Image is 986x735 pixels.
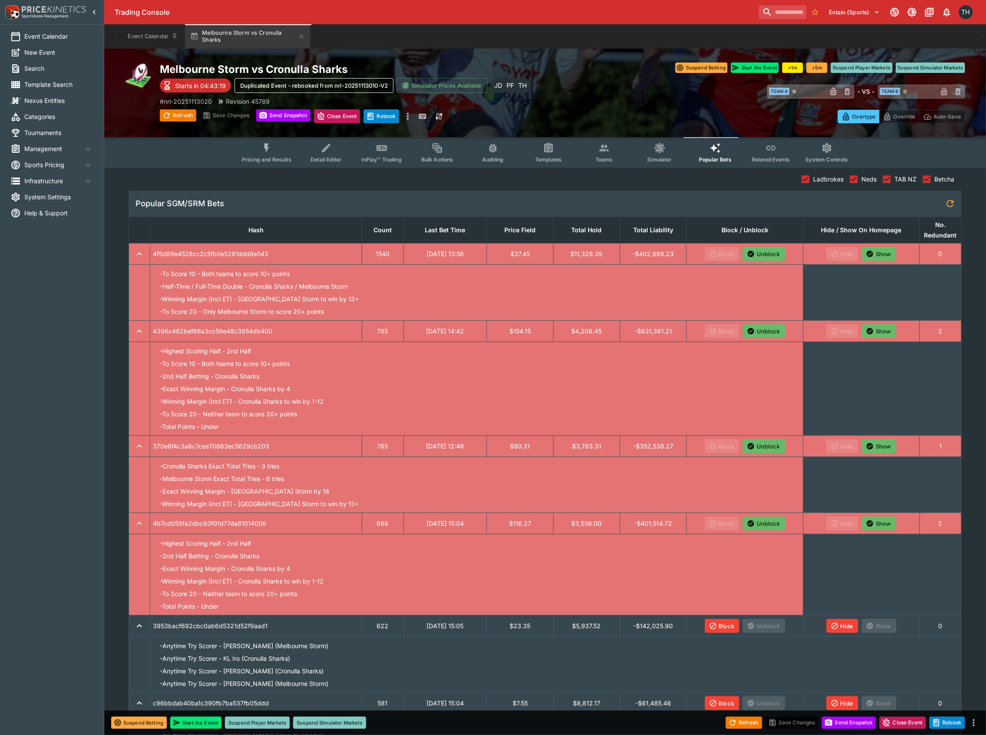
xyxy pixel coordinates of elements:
[150,513,362,534] td: 4b7cd058fa2dbc93f01d77da81014006
[22,6,86,13] img: PriceKinetics
[24,144,83,153] span: Management
[22,14,69,18] img: Sportsbook Management
[705,619,740,633] button: Block
[930,717,965,729] button: Duplicated Event - rebooked from nrl-20251113010-V2
[24,32,93,41] span: Event Calendar
[160,589,297,598] p: - To Score 20 - Neither team to score 20+ points
[880,88,900,95] span: Team B
[831,63,892,73] button: Suspend Player Markets
[111,717,167,729] button: Suspend Betting
[923,699,959,708] p: 0
[553,243,620,264] td: $11,329.39
[160,372,259,381] p: - 2nd Half Betting - Cronulla Sharks
[699,156,731,163] span: Popular Bets
[827,696,859,710] button: Hide
[803,217,920,243] th: Hide / Show On Homepage
[879,110,920,123] button: Override
[160,461,279,471] p: - Cronulla Sharks Exact Total Tries - 3 tries
[242,156,291,163] span: Pricing and Results
[731,63,779,73] button: Start the Event
[880,717,926,729] button: Close Event
[404,435,487,457] td: [DATE] 12:48
[160,666,324,676] p: - Anytime Try Scorer - [PERSON_NAME] (Cronulla Sharks)
[150,615,362,636] td: 3953bacf692cbc0ab6d5321d52f9aad1
[782,63,803,73] button: +1m
[596,156,613,163] span: Teams
[743,324,785,338] button: Unblock
[150,217,362,243] th: Hash
[404,243,487,264] td: [DATE] 13:56
[122,24,183,49] button: Event Calendar
[487,692,553,714] td: $7.55
[225,717,290,729] button: Suspend Player Markets
[862,439,897,453] button: Show
[862,517,897,531] button: Show
[515,78,531,93] div: Todd Henderson
[132,695,147,711] button: expand row
[160,499,359,508] p: - Winning Margin (Incl ET) - [GEOGRAPHIC_DATA] Storm to win by 13+
[24,48,93,57] span: New Event
[160,294,359,303] p: - Winning Margin (Incl ET) - [GEOGRAPHIC_DATA] Storm to win by 13+
[808,5,822,19] button: No Bookmarks
[487,217,553,243] th: Price Field
[362,243,404,264] td: 1540
[226,97,270,106] p: Revision 45789
[132,246,147,262] button: expand row
[24,128,93,137] span: Tournaments
[743,247,785,261] button: Unblock
[923,326,959,336] p: 2
[743,439,785,453] button: Unblock
[503,78,519,93] div: Peter Fairgrieve
[535,156,562,163] span: Templates
[838,110,880,123] button: Overtype
[904,4,920,20] button: Toggle light/dark mode
[743,517,785,531] button: Unblock
[404,217,487,243] th: Last Bet Time
[132,618,147,634] button: expand row
[24,96,93,105] span: Nexus Entities
[24,208,93,218] span: Help & Support
[769,88,790,95] span: Team A
[150,692,362,714] td: c96bbdab40ba1c390fb7ba537fb05ddd
[675,63,728,73] button: Suspend Betting
[553,435,620,457] td: $3,783.31
[132,516,147,531] button: expand row
[487,435,553,457] td: $90.31
[922,4,937,20] button: Documentation
[620,513,687,534] td: -$401,514.72
[150,435,362,457] td: 370e6f4c3a8c7cee70863ec5629cb203
[487,615,553,636] td: $23.35
[160,346,251,356] p: - Highest Scoring Half - 2nd Half
[362,692,404,714] td: 581
[293,717,366,729] button: Suspend Simulator Markets
[822,717,876,729] button: Send Snapshot
[160,641,328,650] p: - Anytime Try Scorer - [PERSON_NAME] (Melbourne Storm)
[160,97,212,106] p: Copy To Clipboard
[235,78,394,93] button: Duplicated Event - rebooked from nrl-20251113010-V2
[256,109,311,122] button: Send Snapshot
[314,109,361,123] button: Close Event
[311,156,341,163] span: Detail Editor
[487,243,553,264] td: $37.45
[935,175,955,184] span: Betcha
[620,615,687,636] td: -$142,025.90
[160,487,329,496] p: - Exact Winning Margin - [GEOGRAPHIC_DATA] Storm by 18
[491,78,506,93] div: Josh Drayton
[160,422,218,431] p: - Total Points - Under
[150,243,362,264] td: 4f5d89e4528cc2c5fb0e5291ddd8e543
[896,63,966,73] button: Suspend Simulator Markets
[920,110,965,123] button: Auto-Save
[887,4,903,20] button: Connected to PK
[893,112,916,121] p: Override
[235,137,855,168] div: Event type filters
[421,156,453,163] span: Bulk Actions
[160,577,324,586] p: - Winning Margin (Incl ET) - Cronulla Sharks to win by 1-12
[170,717,222,729] button: Start the Event
[404,513,487,534] td: [DATE] 15:04
[752,156,790,163] span: Related Events
[24,192,93,201] span: System Settings
[160,109,196,122] button: Refresh
[923,249,959,258] p: 0
[362,513,404,534] td: 688
[969,718,979,728] button: more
